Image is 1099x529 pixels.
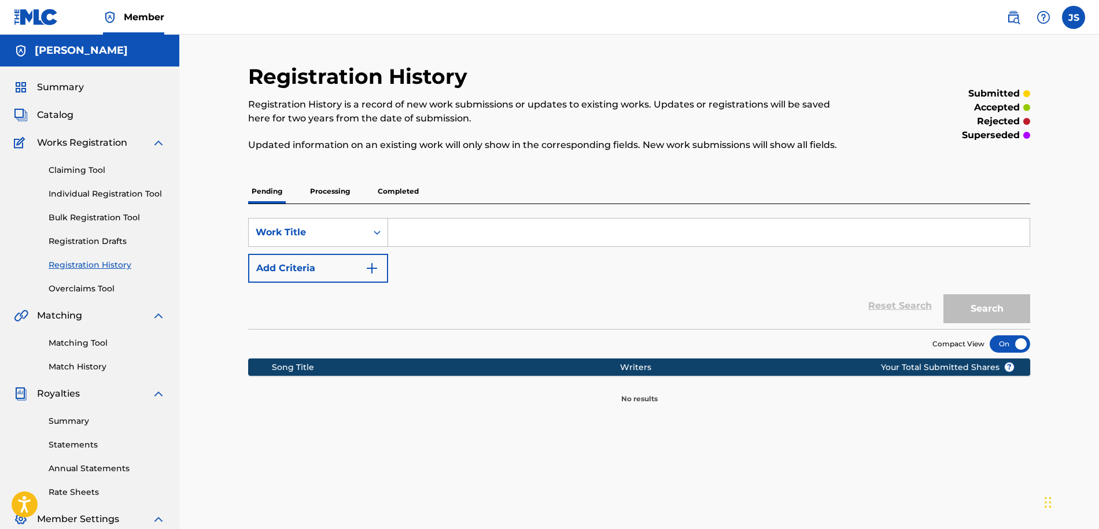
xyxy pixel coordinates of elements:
[49,164,165,176] a: Claiming Tool
[1002,6,1025,29] a: Public Search
[248,218,1030,329] form: Search Form
[37,108,73,122] span: Catalog
[1005,362,1014,372] span: ?
[49,486,165,498] a: Rate Sheets
[49,283,165,295] a: Overclaims Tool
[37,136,127,150] span: Works Registration
[49,439,165,451] a: Statements
[365,261,379,275] img: 9d2ae6d4665cec9f34b9.svg
[152,136,165,150] img: expand
[374,179,422,204] p: Completed
[37,309,82,323] span: Matching
[307,179,353,204] p: Processing
[1041,473,1099,529] iframe: Chat Widget
[248,254,388,283] button: Add Criteria
[14,108,73,122] a: CatalogCatalog
[49,259,165,271] a: Registration History
[1045,485,1052,520] div: Drag
[14,9,58,25] img: MLC Logo
[103,10,117,24] img: Top Rightsholder
[1062,6,1085,29] div: User Menu
[152,512,165,526] img: expand
[256,225,360,239] div: Work Title
[14,309,28,323] img: Matching
[1067,344,1099,443] iframe: Resource Center
[14,80,84,94] a: SummarySummary
[620,361,917,373] div: Writers
[49,361,165,373] a: Match History
[14,512,28,526] img: Member Settings
[14,108,28,122] img: Catalog
[14,136,29,150] img: Works Registration
[1032,6,1055,29] div: Help
[248,98,850,125] p: Registration History is a record of new work submissions or updates to existing works. Updates or...
[49,235,165,247] a: Registration Drafts
[152,309,165,323] img: expand
[881,361,1015,373] span: Your Total Submitted Shares
[968,87,1020,101] p: submitted
[124,10,164,24] span: Member
[1037,10,1050,24] img: help
[37,387,80,401] span: Royalties
[49,415,165,427] a: Summary
[962,128,1020,142] p: superseded
[49,212,165,224] a: Bulk Registration Tool
[49,188,165,200] a: Individual Registration Tool
[974,101,1020,114] p: accepted
[621,380,658,404] p: No results
[14,80,28,94] img: Summary
[14,44,28,58] img: Accounts
[37,80,84,94] span: Summary
[248,138,850,152] p: Updated information on an existing work will only show in the corresponding fields. New work subm...
[14,387,28,401] img: Royalties
[932,339,984,349] span: Compact View
[152,387,165,401] img: expand
[49,463,165,475] a: Annual Statements
[272,361,621,373] div: Song Title
[248,64,473,90] h2: Registration History
[248,179,286,204] p: Pending
[977,114,1020,128] p: rejected
[35,44,128,57] h5: Jonathan sipp
[37,512,119,526] span: Member Settings
[49,337,165,349] a: Matching Tool
[1006,10,1020,24] img: search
